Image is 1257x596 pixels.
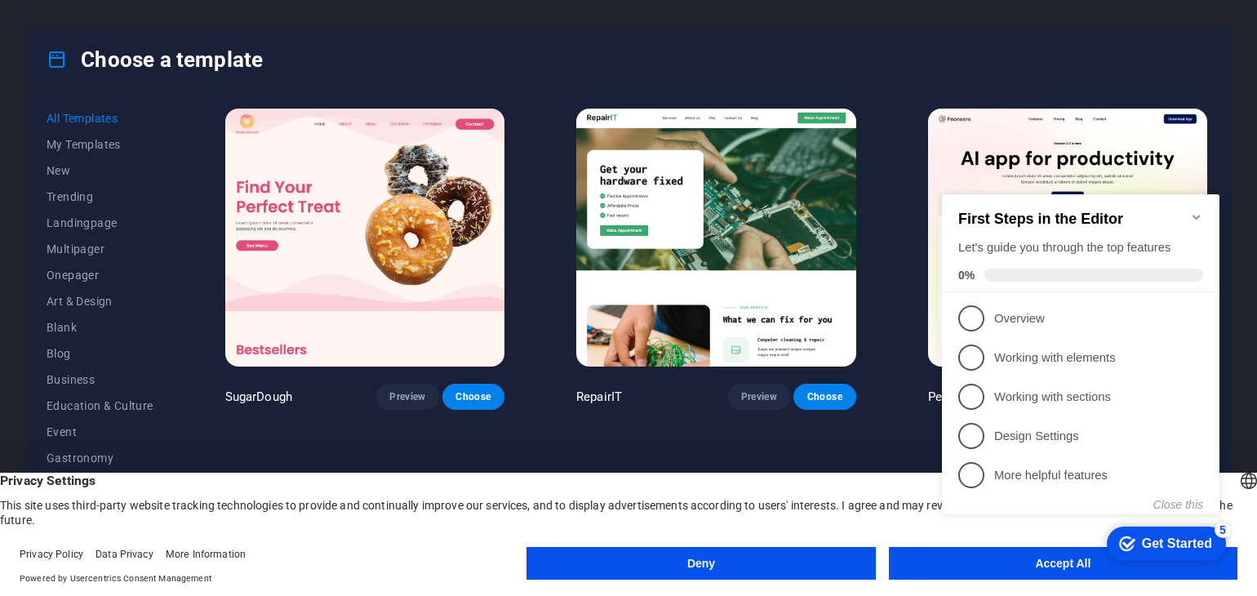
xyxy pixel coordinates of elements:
span: Blog [47,347,153,360]
span: New [47,164,153,177]
div: 5 [279,345,295,361]
li: Working with sections [7,200,284,239]
button: Onepager [47,262,153,288]
span: Event [47,425,153,438]
div: Let's guide you through the top features [23,62,268,79]
p: Working with elements [59,172,255,189]
p: RepairIT [576,389,622,405]
p: Overview [59,133,255,150]
img: SugarDough [225,109,504,367]
button: Close this [218,321,268,334]
li: More helpful features [7,278,284,318]
div: Get Started [207,359,277,374]
li: Overview [7,122,284,161]
span: Education & Culture [47,399,153,412]
span: 0% [23,91,49,105]
button: Blog [47,340,153,367]
button: Blank [47,314,153,340]
span: Multipager [47,242,153,256]
span: Landingpage [47,216,153,229]
div: Get Started 5 items remaining, 0% complete [171,349,291,384]
span: Art & Design [47,295,153,308]
button: Choose [442,384,504,410]
button: Trending [47,184,153,210]
img: Peoneera [928,109,1207,367]
img: RepairIT [576,109,855,367]
button: Choose [793,384,855,410]
button: Health [47,471,153,497]
span: Trending [47,190,153,203]
li: Design Settings [7,239,284,278]
button: Business [47,367,153,393]
span: Preview [389,390,425,403]
button: All Templates [47,105,153,131]
button: My Templates [47,131,153,158]
p: Working with sections [59,211,255,229]
span: Onepager [47,269,153,282]
span: Blank [47,321,153,334]
span: Business [47,373,153,386]
h4: Choose a template [47,47,263,73]
span: Preview [741,390,777,403]
button: Gastronomy [47,445,153,471]
span: My Templates [47,138,153,151]
span: Gastronomy [47,451,153,465]
button: Landingpage [47,210,153,236]
button: Multipager [47,236,153,262]
li: Working with elements [7,161,284,200]
p: Design Settings [59,251,255,268]
button: New [47,158,153,184]
button: Education & Culture [47,393,153,419]
p: SugarDough [225,389,292,405]
p: More helpful features [59,290,255,307]
span: Choose [806,390,842,403]
button: Preview [376,384,438,410]
button: Art & Design [47,288,153,314]
span: Choose [455,390,491,403]
p: Peoneera [928,389,980,405]
div: Minimize checklist [255,33,268,47]
h2: First Steps in the Editor [23,33,268,51]
button: Event [47,419,153,445]
button: Preview [728,384,790,410]
span: All Templates [47,112,153,125]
